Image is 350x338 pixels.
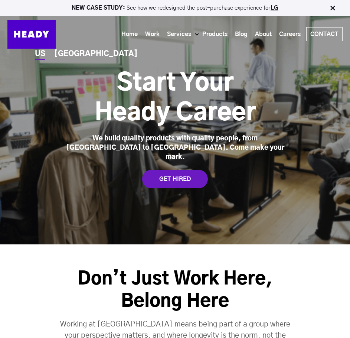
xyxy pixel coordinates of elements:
p: See how we redesigned the post-purchase experience for [3,5,347,11]
a: Products [199,27,231,41]
a: GET HIRED [142,170,208,188]
a: Blog [231,27,251,41]
a: About [251,27,275,41]
a: Work [141,27,163,41]
a: Services [163,27,195,41]
div: Navigation Menu [63,27,343,41]
img: Heady_Logo_Web-01 (1) [7,20,56,49]
a: Contact [307,27,342,41]
div: We build quality products with quality people, from [GEOGRAPHIC_DATA] to [GEOGRAPHIC_DATA]. Come ... [60,134,290,162]
h3: Don’t Just Work Here, Belong Here [46,268,304,313]
a: LG [271,5,278,11]
a: Home [118,27,141,41]
img: Close Bar [329,4,336,12]
strong: NEW CASE STUDY: [72,5,127,11]
a: Careers [275,27,304,41]
h1: Start Your Heady Career [83,69,267,128]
